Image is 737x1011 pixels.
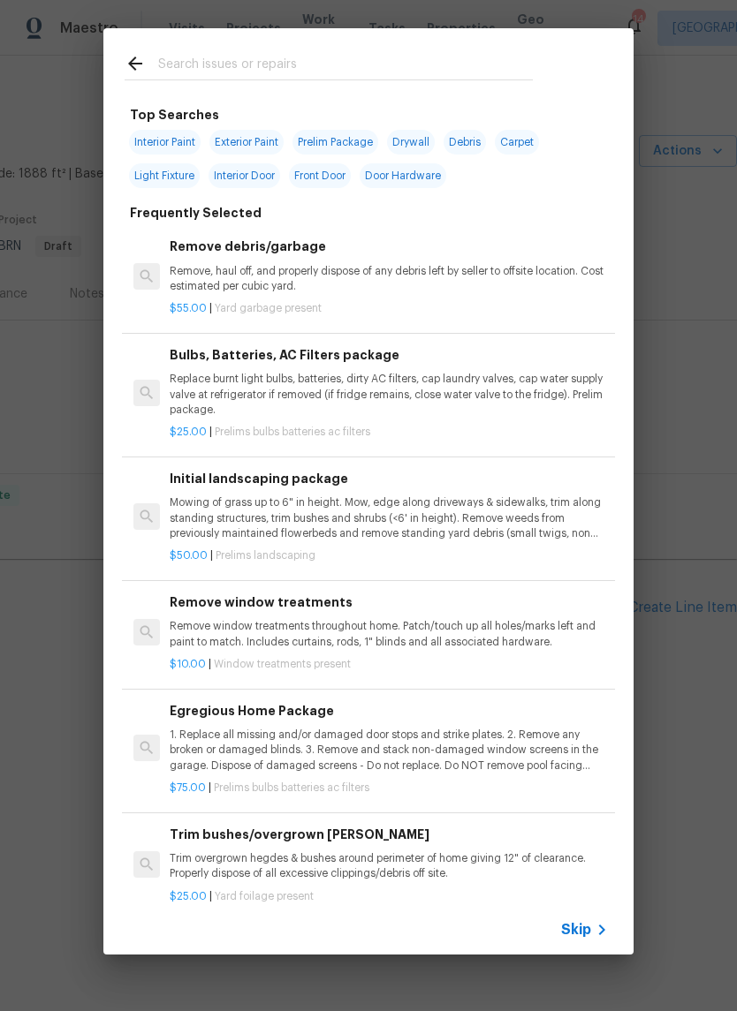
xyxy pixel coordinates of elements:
span: $25.00 [170,426,207,437]
h6: Frequently Selected [130,203,262,223]
p: Trim overgrown hegdes & bushes around perimeter of home giving 12" of clearance. Properly dispose... [170,851,608,881]
h6: Remove window treatments [170,592,608,612]
span: Window treatments present [214,659,351,669]
p: | [170,548,608,563]
span: Drywall [387,130,435,155]
span: Prelims landscaping [216,550,315,561]
h6: Bulbs, Batteries, AC Filters package [170,345,608,365]
h6: Top Searches [130,105,219,124]
span: Carpet [495,130,539,155]
span: Exterior Paint [209,130,284,155]
span: Prelims bulbs batteries ac filters [215,426,370,437]
span: Debris [444,130,486,155]
p: | [170,425,608,440]
span: $25.00 [170,891,207,902]
p: 1. Replace all missing and/or damaged door stops and strike plates. 2. Remove any broken or damag... [170,728,608,773]
span: $50.00 [170,550,208,561]
span: $75.00 [170,782,206,793]
h6: Egregious Home Package [170,701,608,721]
span: $55.00 [170,303,207,313]
span: Prelim Package [293,130,378,155]
span: Prelims bulbs batteries ac filters [214,782,369,793]
span: Skip [561,921,591,939]
span: $10.00 [170,659,206,669]
span: Front Door [289,163,351,188]
span: Yard foilage present [215,891,314,902]
span: Interior Paint [129,130,201,155]
h6: Remove debris/garbage [170,237,608,256]
span: Light Fixture [129,163,200,188]
p: | [170,889,608,904]
h6: Initial landscaping package [170,469,608,488]
p: | [170,301,608,316]
p: Remove, haul off, and properly dispose of any debris left by seller to offsite location. Cost est... [170,264,608,294]
h6: Trim bushes/overgrown [PERSON_NAME] [170,825,608,844]
span: Door Hardware [360,163,446,188]
p: Replace burnt light bulbs, batteries, dirty AC filters, cap laundry valves, cap water supply valv... [170,372,608,417]
span: Interior Door [209,163,280,188]
p: Mowing of grass up to 6" in height. Mow, edge along driveways & sidewalks, trim along standing st... [170,495,608,540]
input: Search issues or repairs [158,53,533,79]
p: | [170,657,608,672]
p: | [170,781,608,796]
p: Remove window treatments throughout home. Patch/touch up all holes/marks left and paint to match.... [170,619,608,649]
span: Yard garbage present [215,303,322,313]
